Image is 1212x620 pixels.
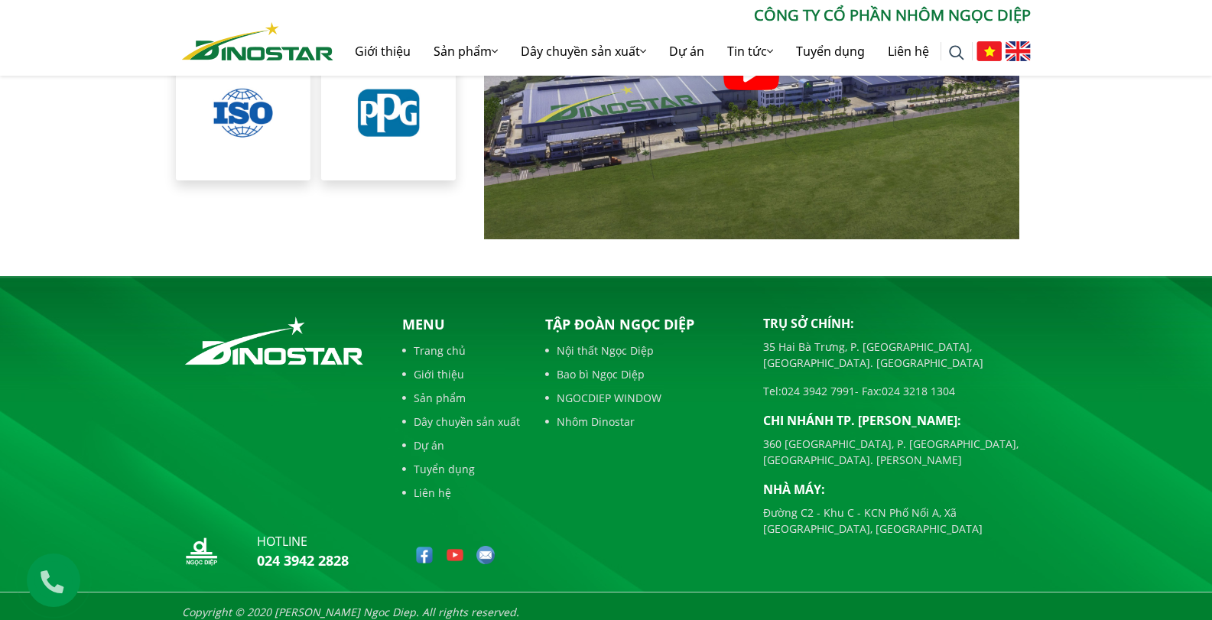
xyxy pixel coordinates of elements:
[402,390,520,406] a: Sản phẩm
[763,480,1031,498] p: Nhà máy:
[763,339,1031,371] p: 35 Hai Bà Trưng, P. [GEOGRAPHIC_DATA], [GEOGRAPHIC_DATA]. [GEOGRAPHIC_DATA]
[402,314,520,335] p: Menu
[257,532,349,550] p: hotline
[182,314,366,368] img: logo_footer
[402,342,520,359] a: Trang chủ
[402,366,520,382] a: Giới thiệu
[763,436,1031,468] p: 360 [GEOGRAPHIC_DATA], P. [GEOGRAPHIC_DATA], [GEOGRAPHIC_DATA]. [PERSON_NAME]
[182,22,333,60] img: Nhôm Dinostar
[763,383,1031,399] p: Tel: - Fax:
[422,27,509,76] a: Sản phẩm
[545,314,740,335] p: Tập đoàn Ngọc Diệp
[402,437,520,453] a: Dự án
[785,27,876,76] a: Tuyển dụng
[781,384,855,398] a: 024 3942 7991
[658,27,716,76] a: Dự án
[333,4,1031,27] p: CÔNG TY CỔ PHẦN NHÔM NGỌC DIỆP
[976,41,1002,61] img: Tiếng Việt
[1006,41,1031,61] img: English
[509,27,658,76] a: Dây chuyền sản xuất
[763,411,1031,430] p: Chi nhánh TP. [PERSON_NAME]:
[545,390,740,406] a: NGOCDIEP WINDOW
[763,314,1031,333] p: Trụ sở chính:
[763,505,1031,537] p: Đường C2 - Khu C - KCN Phố Nối A, Xã [GEOGRAPHIC_DATA], [GEOGRAPHIC_DATA]
[182,532,220,570] img: logo_nd_footer
[182,19,333,60] a: Nhôm Dinostar
[182,605,519,619] i: Copyright © 2020 [PERSON_NAME] Ngoc Diep. All rights reserved.
[545,342,740,359] a: Nội thất Ngọc Diệp
[343,27,422,76] a: Giới thiệu
[545,366,740,382] a: Bao bì Ngọc Diệp
[949,45,964,60] img: search
[882,384,955,398] a: 024 3218 1304
[402,414,520,430] a: Dây chuyền sản xuất
[876,27,941,76] a: Liên hệ
[257,551,349,570] a: 024 3942 2828
[716,27,785,76] a: Tin tức
[545,414,740,430] a: Nhôm Dinostar
[402,485,520,501] a: Liên hệ
[402,461,520,477] a: Tuyển dụng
